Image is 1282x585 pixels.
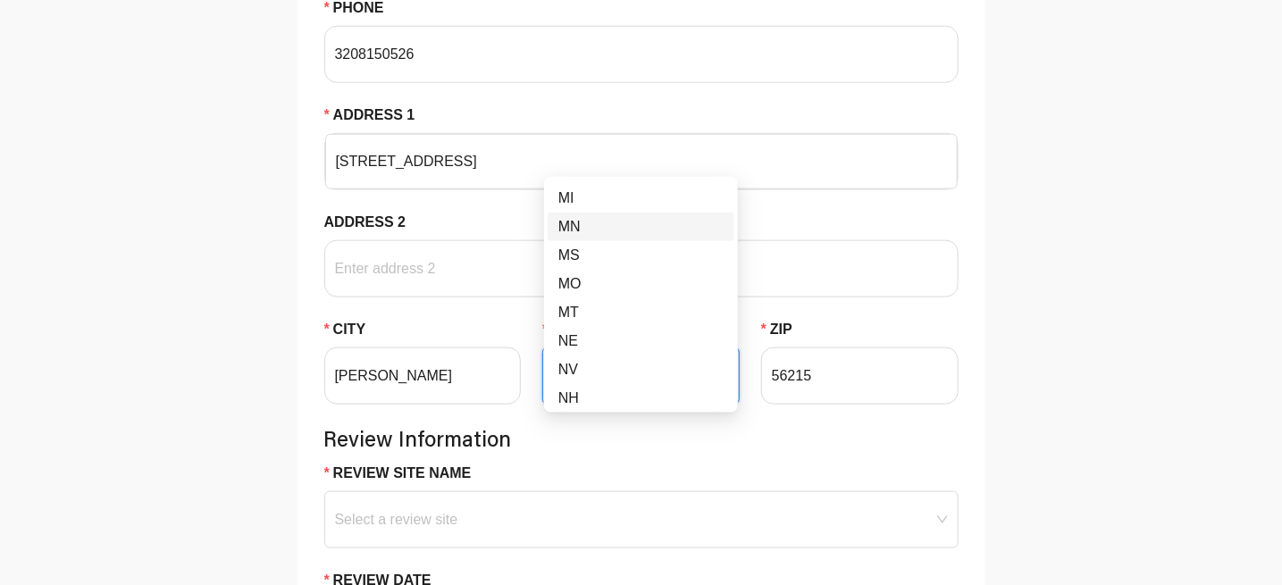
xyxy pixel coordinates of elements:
[558,245,724,266] div: MS
[324,347,522,405] input: City
[558,388,724,409] div: NH
[558,330,724,352] div: NE
[558,273,724,295] div: MO
[324,426,959,452] h4: Review Information
[558,216,724,238] div: MN
[548,270,734,298] div: MO
[324,240,959,297] input: Address 2
[542,319,610,340] label: State
[548,213,734,241] div: MN
[558,188,724,209] div: MI
[548,327,734,355] div: NE
[558,359,724,380] div: NV
[548,241,734,270] div: MS
[548,355,734,384] div: NV
[324,212,420,233] label: Address 2
[324,463,485,484] label: Review Site Name
[761,319,806,340] label: Zip
[324,26,959,83] input: Phone
[324,319,380,340] label: City
[558,302,724,323] div: MT
[548,298,734,327] div: MT
[548,384,734,413] div: NH
[761,347,959,405] input: Zip
[336,135,947,188] input: Address 1
[324,104,429,126] label: Address 1
[548,184,734,213] div: MI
